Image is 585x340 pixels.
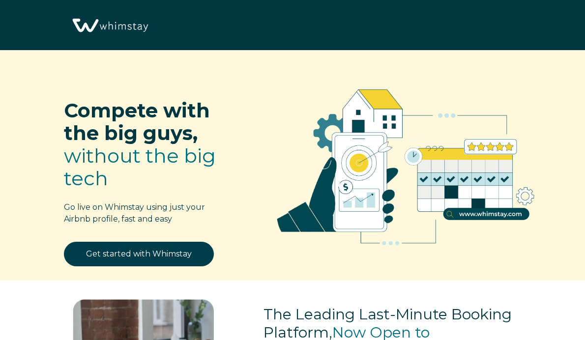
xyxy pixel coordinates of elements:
img: Whimstay Logo-02 1 [69,5,150,47]
span: Go live on Whimstay using just your Airbnb profile, fast and easy [64,202,205,224]
span: without the big tech [64,143,216,190]
span: Compete with the big guys, [64,98,210,145]
a: Get started with Whimstay [64,242,214,266]
img: RBO Ilustrations-02 [256,65,556,261]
